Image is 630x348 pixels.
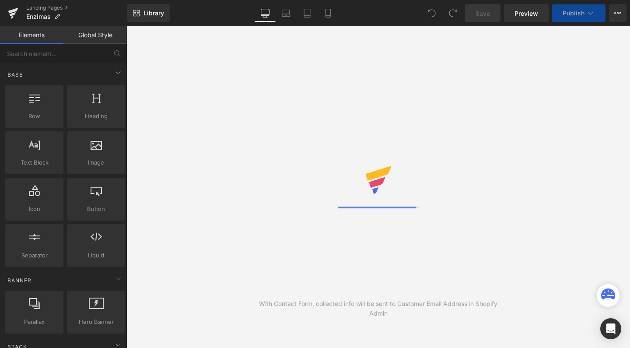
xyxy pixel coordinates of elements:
[563,10,584,17] span: Publish
[70,251,122,260] span: Liquid
[8,112,61,121] span: Row
[252,299,504,318] div: With Contact Form, collected info will be sent to Customer Email Address in Shopify Admin
[8,204,61,214] span: Icon
[297,4,318,22] a: Tablet
[476,9,490,18] span: Save
[127,4,170,22] a: New Library
[552,4,605,22] button: Publish
[318,4,339,22] a: Mobile
[444,4,462,22] button: Redo
[26,13,51,20] span: Enzimas
[423,4,441,22] button: Undo
[600,318,621,339] div: Open Intercom Messenger
[255,4,276,22] a: Desktop
[7,276,32,285] span: Banner
[276,4,297,22] a: Laptop
[609,4,626,22] button: More
[8,317,61,327] span: Parallax
[70,158,122,167] span: Image
[70,204,122,214] span: Button
[143,9,164,17] span: Library
[514,9,538,18] span: Preview
[7,70,24,79] span: Base
[63,26,127,44] a: Global Style
[26,4,127,11] a: Landing Pages
[504,4,549,22] a: Preview
[70,112,122,121] span: Heading
[8,251,61,260] span: Separator
[8,158,61,167] span: Text Block
[70,317,122,327] span: Hero Banner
